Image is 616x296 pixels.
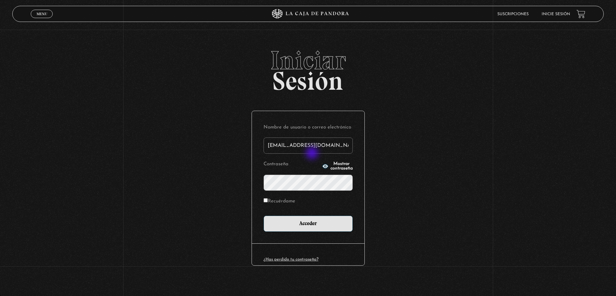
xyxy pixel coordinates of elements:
[264,159,320,169] label: Contraseña
[37,12,47,16] span: Menu
[34,17,49,22] span: Cerrar
[542,12,570,16] a: Inicie sesión
[12,47,604,73] span: Iniciar
[330,162,353,171] span: Mostrar contraseña
[264,123,353,133] label: Nombre de usuario o correo electrónico
[322,162,353,171] button: Mostrar contraseña
[497,12,529,16] a: Suscripciones
[264,257,319,261] a: ¿Has perdido tu contraseña?
[264,197,295,207] label: Recuérdame
[264,198,268,202] input: Recuérdame
[577,10,585,18] a: View your shopping cart
[264,216,353,232] input: Acceder
[12,47,604,89] h2: Sesión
